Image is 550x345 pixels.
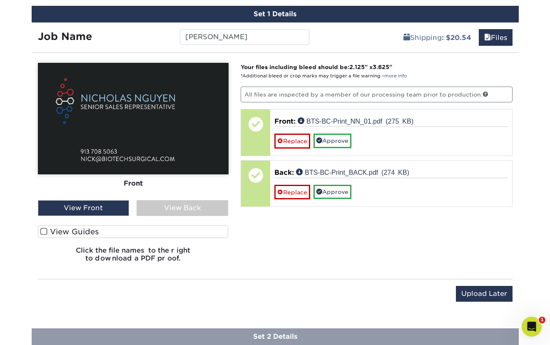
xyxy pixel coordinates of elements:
strong: Your files including bleed should be: " x " [241,64,392,70]
span: files [484,34,491,42]
a: Approve [314,134,351,148]
div: Front [38,174,229,193]
div: View Front [38,200,129,216]
small: *Additional bleed or crop marks may trigger a file warning – [241,73,407,79]
span: 3.625 [373,64,389,70]
p: All files are inspected by a member of our processing team prior to production. [241,87,513,102]
a: Replace [274,134,310,148]
div: View Back [137,200,228,216]
span: 1 [539,317,545,323]
a: Shipping: $20.54 [398,29,477,46]
a: BTS-BC-Print_NN_01.pdf (275 KB) [298,117,413,124]
div: Set 1 Details [32,6,519,22]
label: View Guides [38,225,229,238]
span: Front: [274,117,296,125]
span: shipping [403,34,410,42]
h6: Click the file names to the right to download a PDF proof. [38,246,229,269]
span: 2.125 [349,64,365,70]
a: BTS-BC-Print_BACK.pdf (274 KB) [296,169,409,175]
a: more info [384,73,407,79]
iframe: Intercom live chat [522,317,542,337]
input: Upload Later [456,286,513,302]
span: Back: [274,169,294,176]
a: Approve [314,185,351,199]
input: Enter a job name [180,29,309,45]
b: : $20.54 [442,34,471,42]
a: Files [479,29,513,46]
a: Replace [274,185,310,199]
strong: Job Name [38,30,92,42]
